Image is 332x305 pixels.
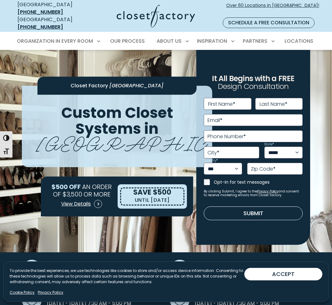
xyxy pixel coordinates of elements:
[226,2,319,15] span: Over 60 Locations in [GEOGRAPHIC_DATA]!
[109,82,164,89] span: [GEOGRAPHIC_DATA]
[197,37,227,45] span: Inspiration
[61,198,102,210] a: View Details
[53,182,112,199] span: AN ORDER OF $3,500 OR MORE
[243,37,267,45] span: Partners
[17,8,63,16] a: [PHONE_NUMBER]
[17,37,93,45] span: Organization in Every Room
[51,182,81,191] span: $500 OFF
[17,1,85,16] div: [GEOGRAPHIC_DATA]
[61,200,91,208] span: View Details
[71,82,108,89] span: Closet Factory
[218,81,289,92] span: Design Consultation
[204,159,218,162] label: Country
[133,187,171,197] span: SAVE $500
[204,206,303,220] button: Submit
[207,150,219,155] label: City
[10,290,35,295] a: Cookie Policy
[135,196,170,205] p: UNTIL [DATE]
[204,190,303,197] small: By clicking Submit, I agree to the and consent to receive marketing emails from Closet Factory.
[117,5,195,27] img: Closet Factory Logo
[38,290,63,295] a: Privacy Policy
[244,268,322,280] button: ACCEPT
[36,128,298,155] span: [GEOGRAPHIC_DATA]
[285,37,313,45] span: Locations
[157,37,182,45] span: About Us
[264,143,274,146] label: State
[17,16,85,31] div: [GEOGRAPHIC_DATA]
[17,23,63,31] a: [PHONE_NUMBER]
[212,73,294,84] span: It All Begins with a FREE
[208,102,235,107] label: First Name
[195,261,286,269] span: Factory & Showroom Address
[223,17,315,28] a: Schedule a Free Consultation
[251,167,276,172] label: Zip Code
[12,32,320,50] nav: Primary Menu
[61,102,173,139] span: Custom Closet Systems in
[10,268,244,285] p: To provide the best experiences, we use technologies like cookies to store and/or access device i...
[207,134,246,139] label: Phone Number
[47,261,64,269] span: Phone
[257,189,278,194] a: Privacy Policy
[110,37,145,45] span: Our Process
[214,179,303,185] label: Opt-in for text messages
[207,118,222,123] label: Email
[260,102,287,107] label: Last Name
